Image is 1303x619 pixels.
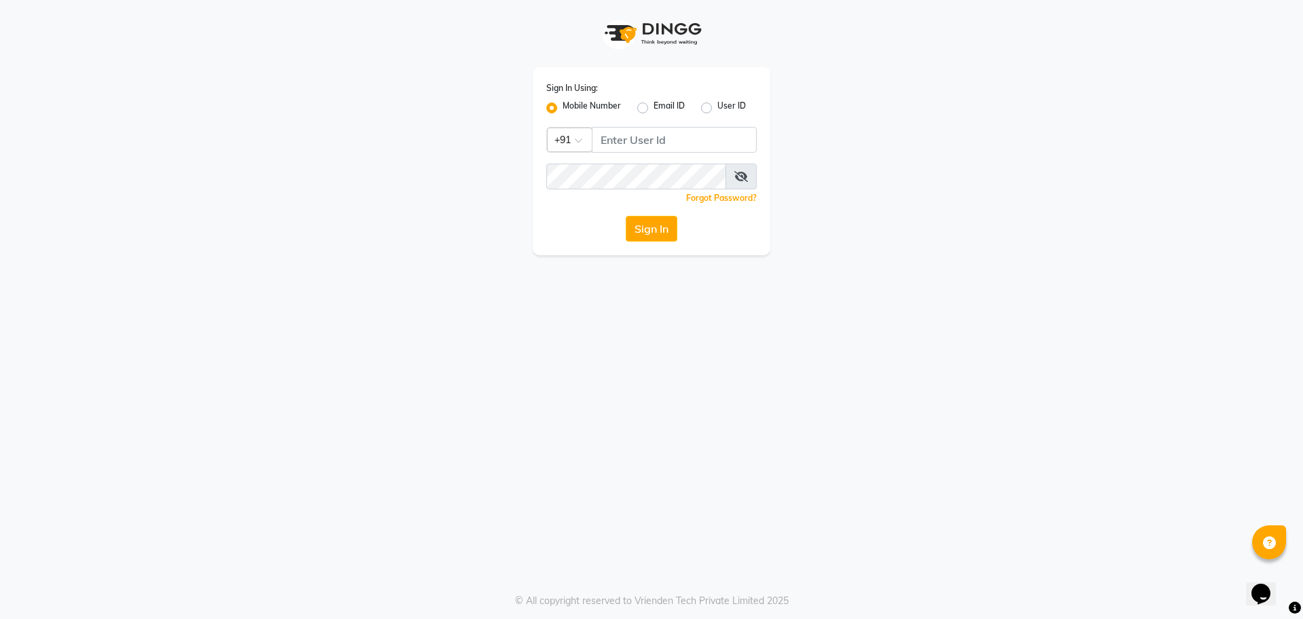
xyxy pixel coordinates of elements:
label: Sign In Using: [546,82,598,94]
iframe: chat widget [1246,565,1289,605]
img: logo1.svg [597,14,706,54]
a: Forgot Password? [686,193,757,203]
button: Sign In [626,216,677,242]
label: Email ID [654,100,685,116]
input: Username [546,164,726,189]
input: Username [592,127,757,153]
label: Mobile Number [563,100,621,116]
label: User ID [717,100,746,116]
